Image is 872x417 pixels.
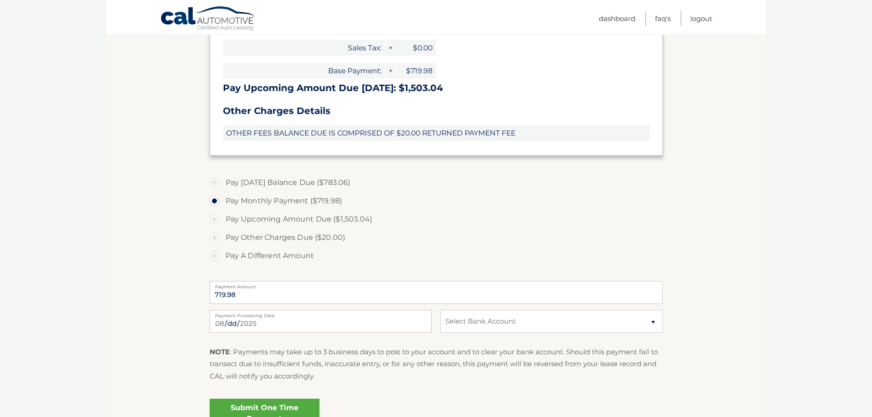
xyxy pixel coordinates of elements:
[223,63,385,79] span: Base Payment:
[385,40,395,56] span: +
[655,11,671,26] a: FAQ's
[395,40,436,56] span: $0.00
[160,6,256,32] a: Cal Automotive
[210,281,663,304] input: Payment Amount
[223,82,650,94] h3: Pay Upcoming Amount Due [DATE]: $1,503.04
[210,247,663,265] label: Pay A Different Amount
[385,63,395,79] span: +
[210,228,663,247] label: Pay Other Charges Due ($20.00)
[599,11,635,26] a: Dashboard
[210,210,663,228] label: Pay Upcoming Amount Due ($1,503.04)
[210,192,663,210] label: Pay Monthly Payment ($719.98)
[223,125,650,141] span: OTHER FEES BALANCE DUE IS COMPRISED OF $20.00 RETURNED PAYMENT FEE
[210,346,663,382] p: : Payments may take up to 3 business days to post to your account and to clear your bank account....
[223,105,650,117] h3: Other Charges Details
[210,347,230,356] strong: NOTE
[210,173,663,192] label: Pay [DATE] Balance Due ($783.06)
[223,40,385,56] span: Sales Tax:
[395,63,436,79] span: $719.98
[210,310,432,317] label: Payment Processing Date
[210,310,432,333] input: Payment Date
[690,11,712,26] a: Logout
[210,281,663,288] label: Payment Amount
